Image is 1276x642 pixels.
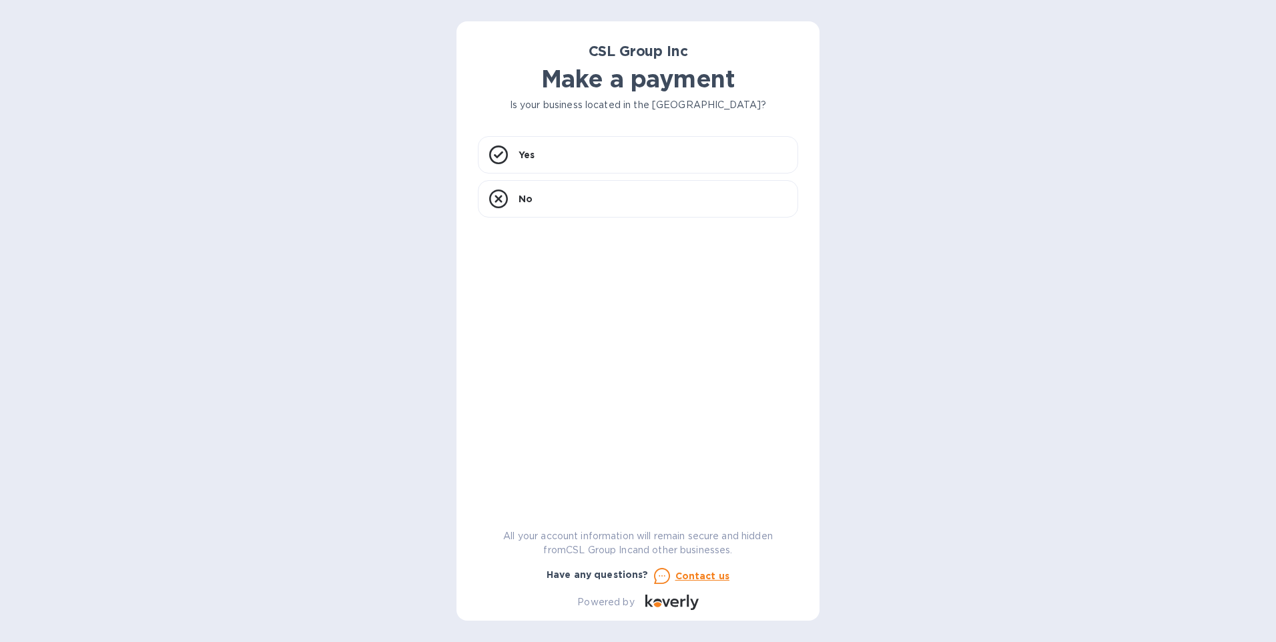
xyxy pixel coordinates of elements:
p: Is your business located in the [GEOGRAPHIC_DATA]? [478,98,798,112]
u: Contact us [675,571,730,581]
b: CSL Group Inc [589,43,688,59]
p: Yes [519,148,535,162]
b: Have any questions? [547,569,649,580]
p: All your account information will remain secure and hidden from CSL Group Inc and other businesses. [478,529,798,557]
p: Powered by [577,595,634,609]
h1: Make a payment [478,65,798,93]
p: No [519,192,533,206]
